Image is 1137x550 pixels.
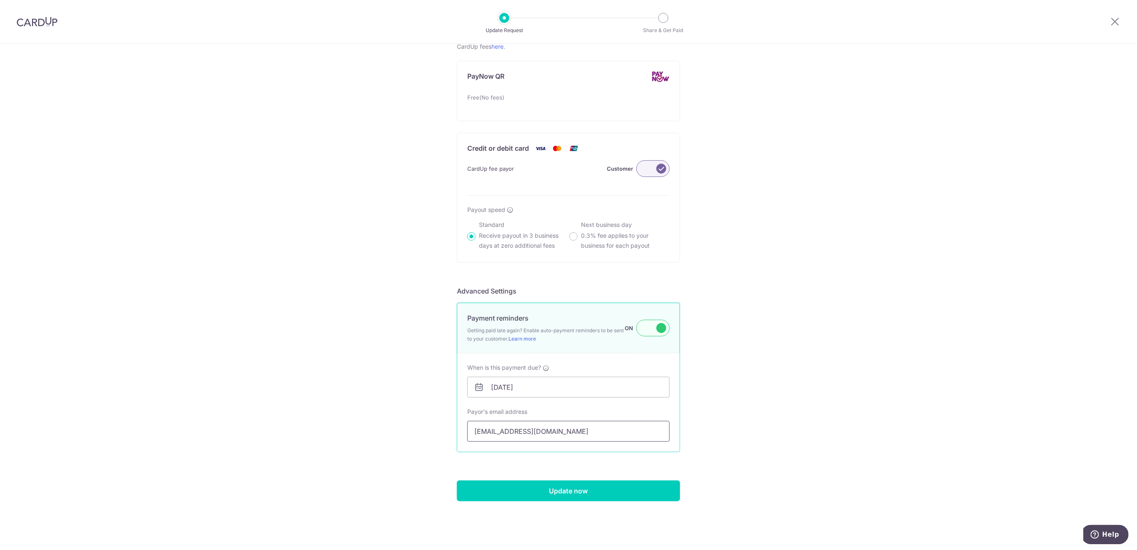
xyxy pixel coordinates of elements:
input: Update now [457,480,680,501]
div: Payout speed [467,206,670,214]
input: Email [467,421,670,442]
p: Next business day [581,221,670,229]
span: Free(No fees) [467,92,504,102]
span: Help [19,6,36,13]
span: CardUp fee payor [467,164,514,174]
span: When is this payment due? [467,364,541,371]
p: Receive payout in 3 business days at zero additional fees [479,231,568,251]
div: Payment reminders Getting paid late again? Enable auto-payment reminders to be sent to your custo... [467,313,670,343]
img: CardUp [17,17,57,27]
img: PayNow [651,71,670,82]
label: ON [625,323,633,333]
span: Getting paid late again? Enable auto-payment reminders to be sent to your customer. [467,326,625,343]
p: Share & Get Paid [633,26,694,35]
img: Visa [532,143,549,154]
input: DD/MM/YYYY [467,377,670,398]
a: Learn more [509,336,536,342]
a: here [491,43,504,50]
p: Standard [479,221,568,229]
label: Payor's email address [467,408,527,416]
p: Update Request [474,26,535,35]
p: PayNow QR [467,71,504,82]
p: 0.3% fee applies to your business for each payout [581,231,670,251]
p: Payment reminders [467,313,529,323]
p: Credit or debit card [467,143,529,154]
label: Customer [607,164,633,174]
img: Union Pay [566,143,582,154]
img: Mastercard [549,143,566,154]
span: translation missing: en.company.payment_requests.form.header.labels.advanced_settings [457,287,516,295]
iframe: Opens a widget where you can find more information [1084,525,1129,546]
